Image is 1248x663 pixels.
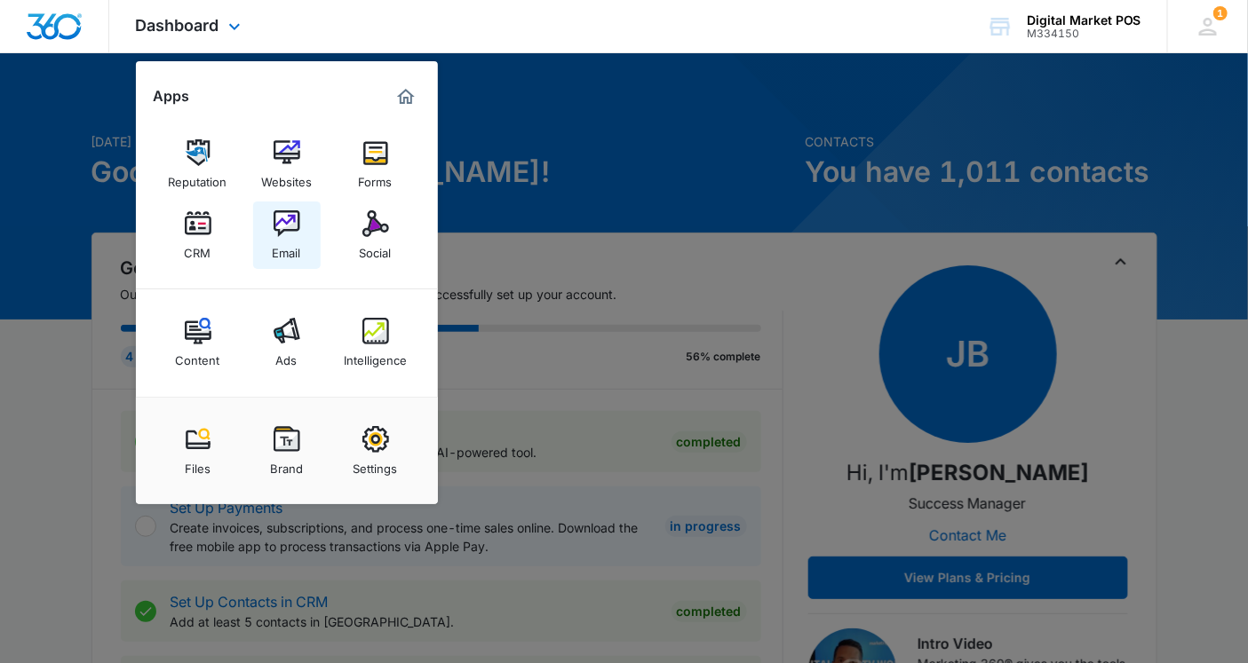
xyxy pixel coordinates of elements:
div: Forms [359,166,393,189]
div: Intelligence [344,344,407,367]
a: Content [164,309,232,376]
div: Brand [270,453,303,476]
div: account id [1027,28,1141,40]
a: CRM [164,201,232,269]
div: Content [176,344,220,367]
div: Files [185,453,211,476]
div: Email [273,237,301,260]
div: Websites [261,166,312,189]
a: Intelligence [342,309,409,376]
a: Reputation [164,130,232,198]
a: Social [342,201,409,269]
div: Reputation [169,166,227,189]
a: Email [253,201,321,269]
a: Websites [253,130,321,198]
div: account name [1027,13,1141,28]
a: Settings [342,417,409,485]
span: Dashboard [136,16,219,35]
div: Settings [354,453,398,476]
h2: Apps [154,88,190,105]
a: Marketing 360® Dashboard [392,83,420,111]
div: CRM [185,237,211,260]
div: notifications count [1213,6,1228,20]
div: Ads [276,344,298,367]
a: Forms [342,130,409,198]
a: Brand [253,417,321,485]
div: Social [360,237,392,260]
a: Ads [253,309,321,376]
a: Files [164,417,232,485]
span: 1 [1213,6,1228,20]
